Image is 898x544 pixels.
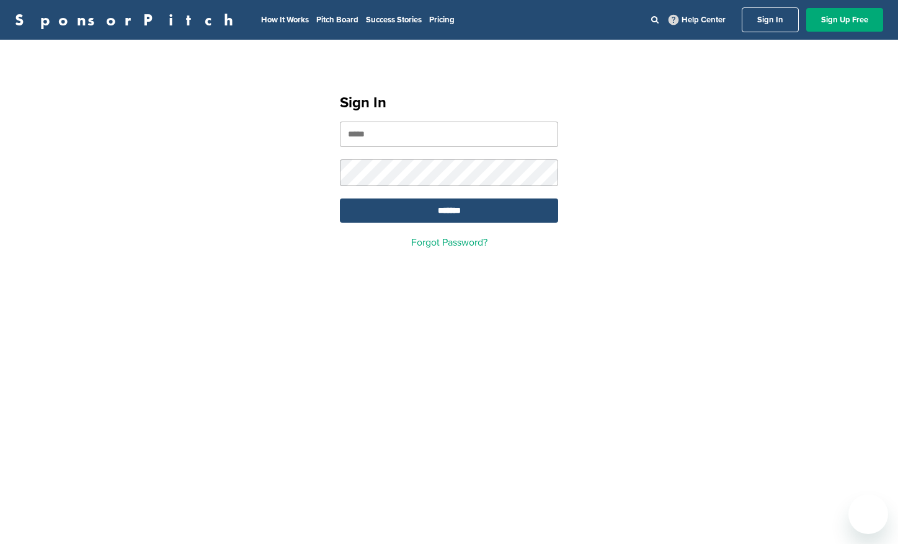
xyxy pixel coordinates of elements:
a: How It Works [261,15,309,25]
a: Success Stories [366,15,422,25]
a: SponsorPitch [15,12,241,28]
h1: Sign In [340,92,558,114]
a: Sign Up Free [806,8,883,32]
a: Forgot Password? [411,236,487,249]
a: Help Center [666,12,728,27]
a: Sign In [742,7,799,32]
iframe: Button to launch messaging window [848,494,888,534]
a: Pricing [429,15,455,25]
a: Pitch Board [316,15,358,25]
